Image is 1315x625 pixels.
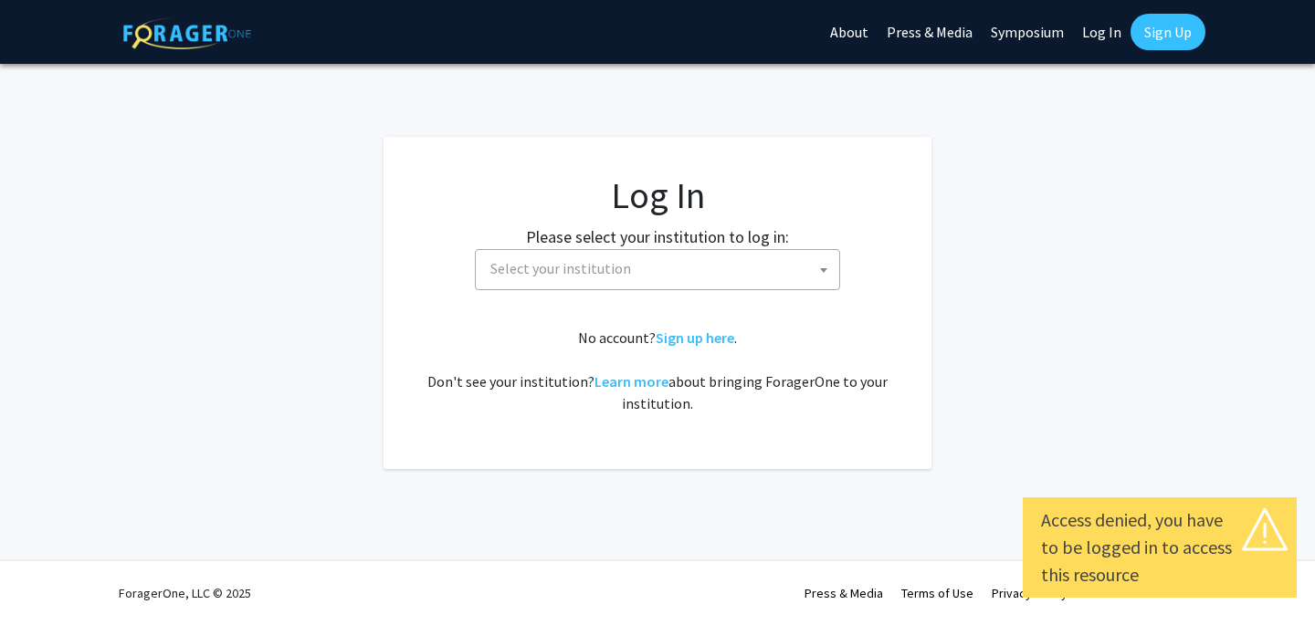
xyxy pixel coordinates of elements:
[475,249,840,290] span: Select your institution
[119,561,251,625] div: ForagerOne, LLC © 2025
[901,585,973,601] a: Terms of Use
[805,585,883,601] a: Press & Media
[594,372,668,391] a: Learn more about bringing ForagerOne to your institution
[656,328,734,347] a: Sign up here
[526,224,789,249] label: Please select your institution to log in:
[490,259,631,277] span: Select your institution
[1041,506,1278,589] div: Access denied, you have to be logged in to access this resource
[123,17,251,49] img: ForagerOne Logo
[420,327,895,414] div: No account? . Don't see your institution? about bringing ForagerOne to your institution.
[483,250,839,287] span: Select your institution
[420,173,895,217] h1: Log In
[1131,14,1205,50] a: Sign Up
[992,585,1068,601] a: Privacy Policy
